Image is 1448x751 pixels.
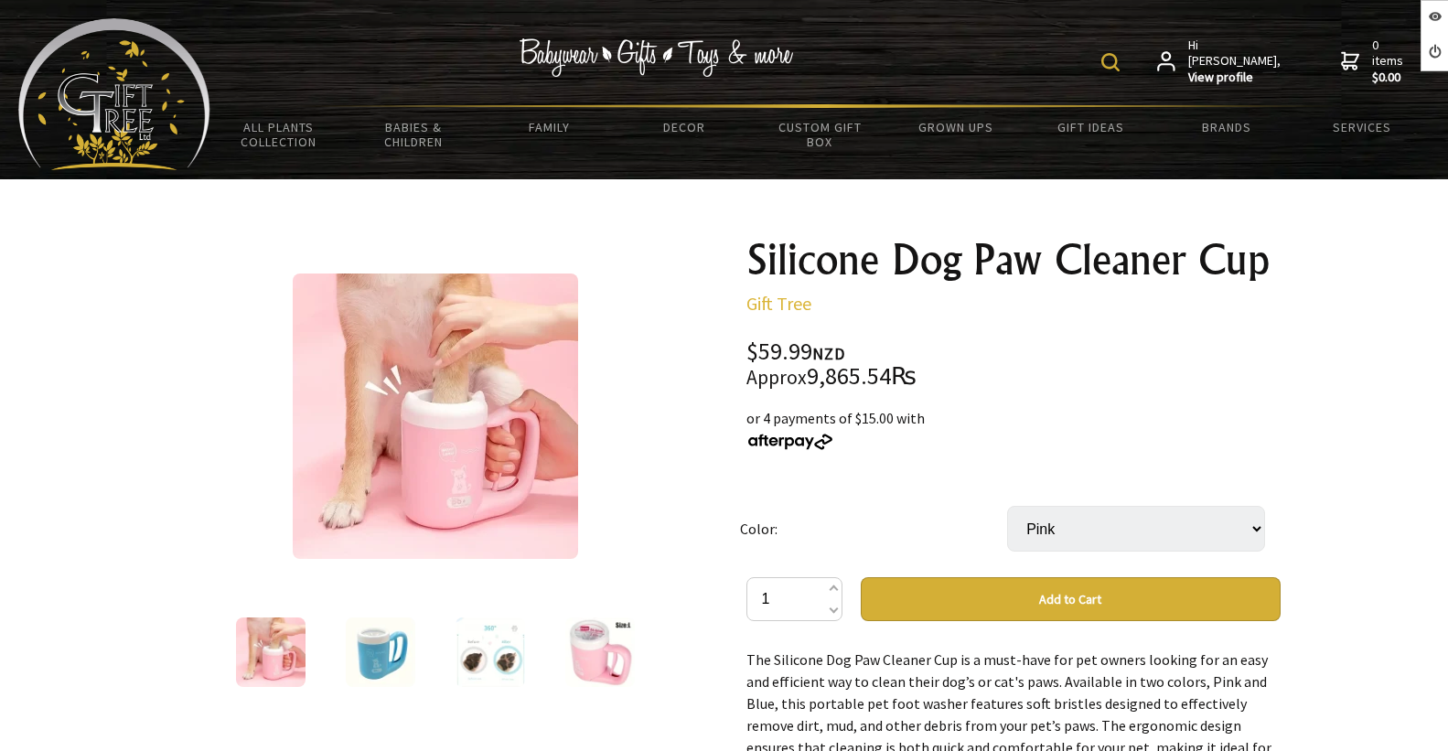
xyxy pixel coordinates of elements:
[565,617,635,687] img: Silicone Dog Paw Cleaner Cup
[746,365,807,390] small: Approx
[1188,70,1282,86] strong: View profile
[18,18,210,170] img: Babyware - Gifts - Toys and more...
[1159,108,1294,146] a: Brands
[1024,108,1159,146] a: Gift Ideas
[346,617,415,687] img: Silicone Dog Paw Cleaner Cup
[456,617,525,687] img: Silicone Dog Paw Cleaner Cup
[746,407,1281,451] div: or 4 payments of $15.00 with
[1372,37,1407,86] span: 0 items
[1157,38,1282,86] a: Hi [PERSON_NAME],View profile
[481,108,617,146] a: Family
[812,343,845,364] span: NZD
[1372,70,1407,86] strong: $0.00
[236,617,306,687] img: Silicone Dog Paw Cleaner Cup
[1101,53,1120,71] img: product search
[617,108,752,146] a: Decor
[746,238,1281,282] h1: Silicone Dog Paw Cleaner Cup
[746,340,1281,389] div: $59.99 9,865.54₨
[746,434,834,450] img: Afterpay
[752,108,887,161] a: Custom Gift Box
[740,480,1007,577] td: Color:
[293,274,578,559] img: Silicone Dog Paw Cleaner Cup
[519,38,793,77] img: Babywear - Gifts - Toys & more
[1341,38,1407,86] a: 0 items$0.00
[746,292,811,315] a: Gift Tree
[1188,38,1282,86] span: Hi [PERSON_NAME],
[861,577,1281,621] button: Add to Cart
[346,108,481,161] a: Babies & Children
[210,108,346,161] a: All Plants Collection
[1294,108,1430,146] a: Services
[888,108,1024,146] a: Grown Ups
